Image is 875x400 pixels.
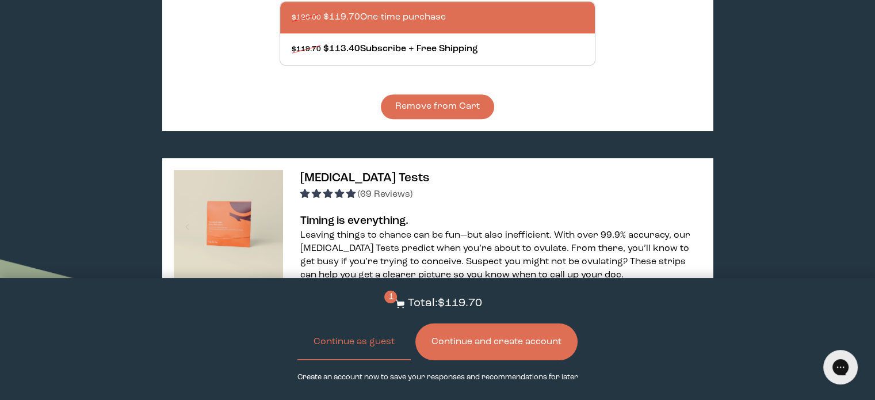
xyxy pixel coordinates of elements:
p: Create an account now to save your responses and recommendations for later [297,372,578,383]
button: Remove from Cart [381,94,494,119]
span: [MEDICAL_DATA] Tests [300,172,430,184]
button: Continue as guest [297,323,411,360]
button: Continue and create account [415,323,578,360]
span: 4.96 stars [300,190,358,199]
p: Total: $119.70 [407,295,482,312]
p: Leaving things to chance can be fun—but also inefficient. With over 99.9% accuracy, our [MEDICAL_... [300,229,701,282]
img: thumbnail image [174,170,283,279]
span: (69 Reviews) [358,190,412,199]
span: 1 [384,291,397,303]
strong: Timing is everything. [300,215,408,227]
iframe: Gorgias live chat messenger [817,346,863,388]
